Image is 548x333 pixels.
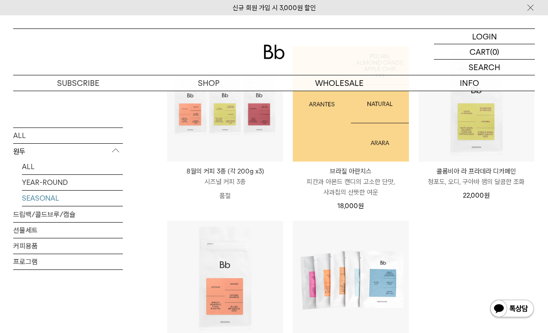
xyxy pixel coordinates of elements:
img: 1000000483_add2_079.jpg [293,46,408,162]
a: CART (0) [434,44,535,60]
a: 선물세트 [13,222,123,237]
a: ALL [22,159,123,174]
a: 드립백/콜드브루/캡슐 [13,206,123,222]
p: WHOLESALE [274,75,405,91]
p: SEARCH [469,60,500,75]
span: 원 [484,191,490,199]
p: INFO [405,75,535,91]
a: ALL [13,128,123,143]
a: 브라질 아란치스 피칸과 아몬드 캔디의 고소한 단맛, 사과칩의 산뜻한 여운 [293,166,408,198]
a: SUBSCRIBE [13,75,143,91]
img: 8월의 커피 3종 (각 200g x3) [167,46,283,162]
img: 카카오톡 채널 1:1 채팅 버튼 [489,299,535,320]
p: 청포도, 오디, 구아바 잼의 달콤한 조화 [419,177,534,187]
span: 22,000 [463,191,490,199]
p: 브라질 아란치스 [293,166,408,177]
a: 콜롬비아 라 프라데라 디카페인 청포도, 오디, 구아바 잼의 달콤한 조화 [419,166,534,187]
p: 시즈널 커피 3종 [167,177,283,187]
p: CART [469,44,490,59]
p: 콜롬비아 라 프라데라 디카페인 [419,166,534,177]
a: 프로그램 [13,254,123,269]
span: 원 [358,202,364,210]
a: 신규 회원 가입 시 3,000원 할인 [233,4,316,12]
span: 18,000 [337,202,364,210]
a: SHOP [143,75,274,91]
a: LOGIN [434,29,535,44]
a: YEAR-ROUND [22,174,123,190]
a: SEASONAL [22,190,123,205]
p: 원두 [13,143,123,159]
a: 8월의 커피 3종 (각 200g x3) 시즈널 커피 3종 [167,166,283,187]
img: 콜롬비아 라 프라데라 디카페인 [419,46,534,162]
p: 피칸과 아몬드 캔디의 고소한 단맛, 사과칩의 산뜻한 여운 [293,177,408,198]
img: 로고 [264,45,285,59]
a: 브라질 아란치스 [293,46,408,162]
p: LOGIN [472,29,497,44]
a: 커피용품 [13,238,123,253]
p: (0) [490,44,499,59]
p: 품절 [167,187,283,205]
p: 8월의 커피 3종 (각 200g x3) [167,166,283,177]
